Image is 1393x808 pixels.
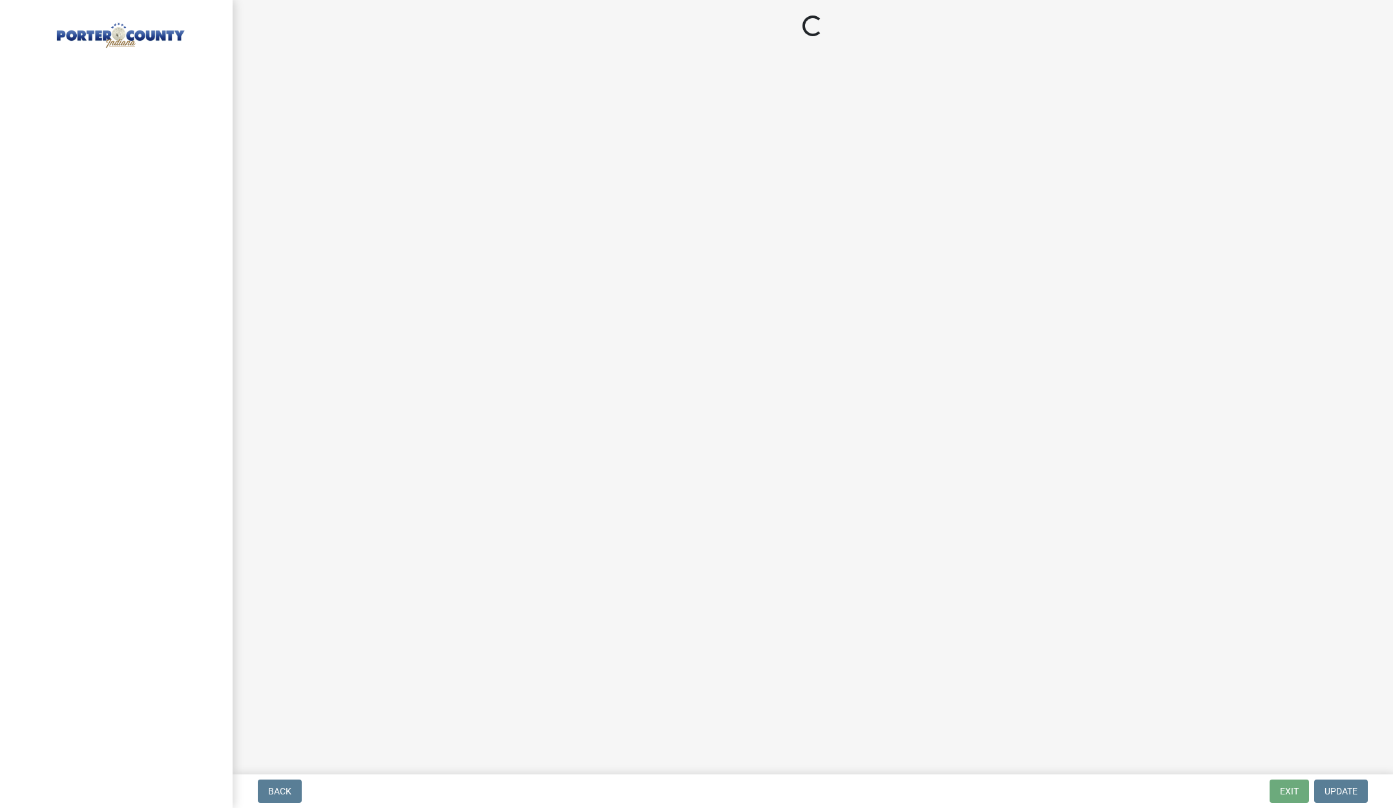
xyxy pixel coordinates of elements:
[1325,786,1357,796] span: Update
[26,14,212,50] img: Porter County, Indiana
[1270,780,1309,803] button: Exit
[268,786,291,796] span: Back
[258,780,302,803] button: Back
[1314,780,1368,803] button: Update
